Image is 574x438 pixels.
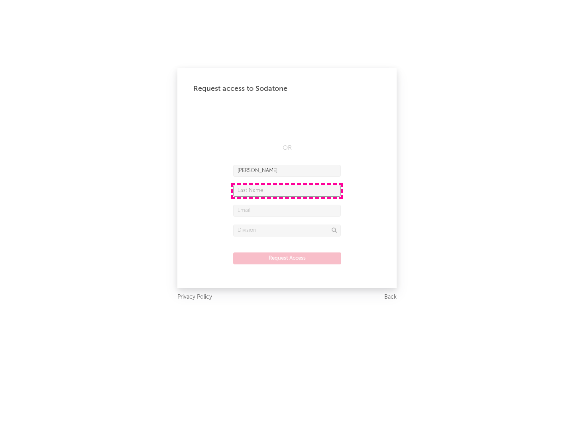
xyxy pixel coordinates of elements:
div: Request access to Sodatone [193,84,381,94]
button: Request Access [233,252,341,264]
div: OR [233,143,341,153]
input: Email [233,205,341,217]
input: Division [233,225,341,237]
input: Last Name [233,185,341,197]
a: Privacy Policy [177,292,212,302]
input: First Name [233,165,341,177]
a: Back [384,292,397,302]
